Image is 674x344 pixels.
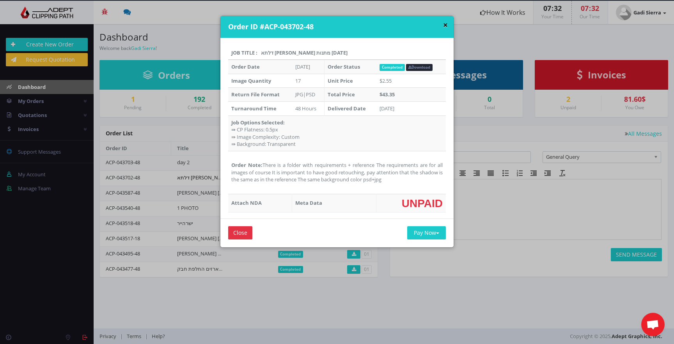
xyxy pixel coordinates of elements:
th: Job Title : דלתא [PERSON_NAME] מתנות [DATE] [228,46,446,60]
td: ⇛ CP Flatness: 0.5px ⇛ Image Complexity: Custom ⇛ Background: Transparent [228,115,446,151]
span: UNPAID [402,197,443,209]
strong: Turnaround Time [231,105,277,112]
a: פתח צ'אט [641,313,665,336]
strong: Meta Data [295,199,322,206]
td: [DATE] [292,60,324,74]
strong: Image Quantity [231,77,271,84]
td: [DATE] [376,101,446,115]
strong: Order Status [328,63,360,70]
span: 17 [295,77,301,84]
a: Download [406,64,433,71]
strong: $43.35 [380,91,395,98]
strong: Attach NDA [231,199,262,206]
button: × [443,21,448,29]
button: Pay Now [407,226,446,239]
strong: Total Price [328,91,355,98]
strong: Unit Price [328,77,353,84]
h4: Order ID #ACP-043702-48 [228,22,448,32]
input: Close [228,226,252,239]
span: Completed [380,64,405,71]
strong: Delivered Date [328,105,366,112]
strong: Order Note: [231,161,263,168]
strong: Order Date [231,63,260,70]
td: $2.55 [376,74,446,88]
td: 48 Hours [292,101,324,115]
td: There is a folder with requirements + reference The requirements are for all images of course It ... [228,151,446,194]
td: JPG|PSD [292,88,324,102]
strong: Return File Format [231,91,280,98]
strong: Job Options Selected: [231,119,285,126]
